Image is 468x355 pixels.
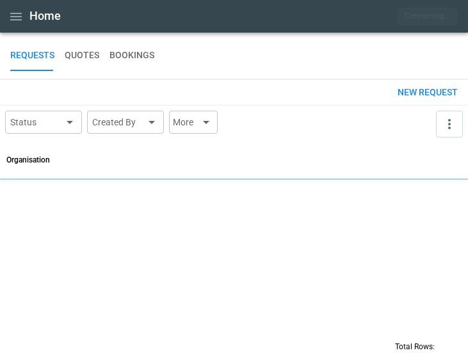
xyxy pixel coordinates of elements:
button: more [436,111,463,138]
button: REQUESTS [10,40,54,71]
div: Created By [92,116,143,129]
p: Total Rows: [395,342,435,352]
div: Organisation [6,155,50,164]
div: Status [10,116,61,129]
button: QUOTES [65,40,99,71]
h1: Home [29,8,61,24]
button: BOOKINGS [109,40,154,71]
button: New request [387,80,468,105]
button: More [169,111,218,134]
